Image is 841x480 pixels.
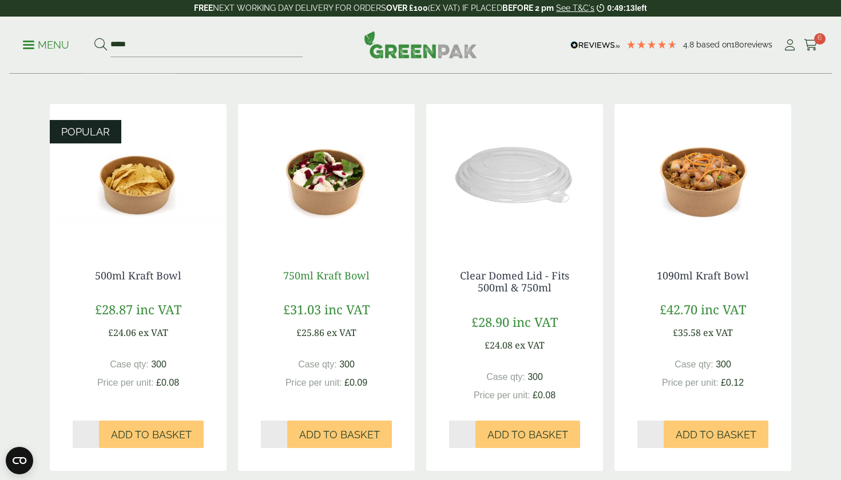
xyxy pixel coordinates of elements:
[23,38,69,52] p: Menu
[95,301,133,318] span: £28.87
[23,38,69,50] a: Menu
[485,339,513,351] span: £24.08
[296,326,324,339] span: £25.86
[527,372,543,382] span: 300
[664,421,768,448] button: Add to Basket
[344,378,367,387] span: £0.09
[298,359,337,369] span: Case qty:
[97,378,154,387] span: Price per unit:
[299,429,380,441] span: Add to Basket
[626,39,677,50] div: 4.78 Stars
[327,326,356,339] span: ex VAT
[364,31,477,58] img: GreenPak Supplies
[502,3,554,13] strong: BEFORE 2 pm
[716,359,731,369] span: 300
[487,429,568,441] span: Add to Basket
[138,326,168,339] span: ex VAT
[703,326,733,339] span: ex VAT
[683,40,696,49] span: 4.8
[660,301,697,318] span: £42.70
[324,301,370,318] span: inc VAT
[515,339,545,351] span: ex VAT
[475,421,580,448] button: Add to Basket
[533,390,556,400] span: £0.08
[673,326,701,339] span: £35.58
[110,359,149,369] span: Case qty:
[156,378,179,387] span: £0.08
[283,269,370,282] a: 750ml Kraft Bowl
[151,359,166,369] span: 300
[6,447,33,474] button: Open CMP widget
[676,429,756,441] span: Add to Basket
[744,40,772,49] span: reviews
[701,301,746,318] span: inc VAT
[61,126,110,138] span: POPULAR
[696,40,731,49] span: Based on
[460,269,569,295] a: Clear Domed Lid - Fits 500ml & 750ml
[108,326,136,339] span: £24.06
[136,301,181,318] span: inc VAT
[471,313,509,330] span: £28.90
[95,269,181,282] a: 500ml Kraft Bowl
[194,3,213,13] strong: FREE
[111,429,192,441] span: Add to Basket
[386,3,428,13] strong: OVER £100
[635,3,647,13] span: left
[556,3,594,13] a: See T&C's
[783,39,797,51] i: My Account
[426,104,603,247] img: Clear Domed Lid - Fits 750ml-0
[287,421,392,448] button: Add to Basket
[513,313,558,330] span: inc VAT
[474,390,530,400] span: Price per unit:
[814,33,826,45] span: 6
[804,39,818,51] i: Cart
[731,40,744,49] span: 180
[50,104,227,247] img: Kraft Bowl 500ml with Nachos
[486,372,525,382] span: Case qty:
[283,301,321,318] span: £31.03
[285,378,342,387] span: Price per unit:
[657,269,749,282] a: 1090ml Kraft Bowl
[804,37,818,54] a: 6
[339,359,355,369] span: 300
[721,378,744,387] span: £0.12
[607,3,634,13] span: 0:49:13
[614,104,791,247] img: Kraft Bowl 1090ml with Prawns and Rice
[99,421,204,448] button: Add to Basket
[238,104,415,247] img: Kraft Bowl 750ml with Goats Cheese Salad Open
[662,378,719,387] span: Price per unit:
[675,359,713,369] span: Case qty:
[570,41,620,49] img: REVIEWS.io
